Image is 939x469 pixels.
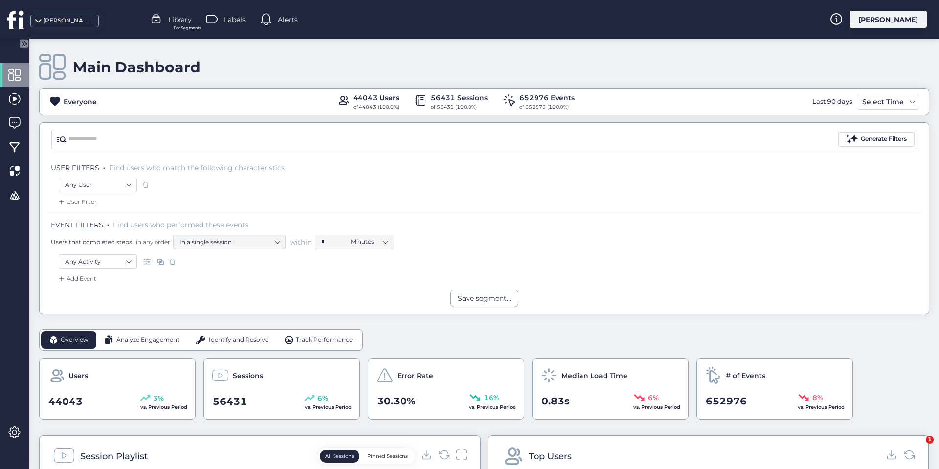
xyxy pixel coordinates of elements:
span: Library [168,14,192,25]
div: of 44043 (100.0%) [353,103,399,111]
span: 6% [317,393,328,403]
nz-select-item: Minutes [351,234,388,249]
nz-select-item: Any Activity [65,254,131,269]
span: 44043 [48,394,83,409]
div: Session Playlist [80,449,148,463]
iframe: Intercom live chat [906,436,929,459]
nz-select-item: Any User [65,178,131,192]
span: Users that completed steps [51,238,132,246]
div: 652976 Events [519,92,575,103]
span: Labels [224,14,246,25]
span: For Segments [174,25,201,31]
span: Users [68,370,88,381]
span: Error Rate [397,370,433,381]
div: Last 90 days [810,94,854,110]
div: Top Users [529,449,572,463]
div: Add Event [57,274,96,284]
span: Find users who performed these events [113,221,248,229]
div: 44043 Users [353,92,399,103]
span: 8% [812,392,823,403]
span: vs. Previous Period [140,404,187,410]
div: Generate Filters [861,134,907,144]
span: vs. Previous Period [305,404,352,410]
div: Everyone [64,96,97,107]
span: vs. Previous Period [798,404,845,410]
div: of 652976 (100.0%) [519,103,575,111]
span: 652976 [706,394,747,409]
div: of 56431 (100.0%) [431,103,488,111]
nz-select-item: In a single session [179,235,279,249]
span: . [107,219,109,228]
span: within [290,237,312,247]
div: [PERSON_NAME][DOMAIN_NAME] [43,16,92,25]
div: Main Dashboard [73,58,201,76]
div: User Filter [57,197,97,207]
span: EVENT FILTERS [51,221,103,229]
span: Identify and Resolve [209,335,268,345]
span: USER FILTERS [51,163,99,172]
span: 16% [484,392,499,403]
span: vs. Previous Period [469,404,516,410]
span: # of Events [726,370,765,381]
span: 6% [648,392,659,403]
span: Sessions [233,370,263,381]
span: 30.30% [377,394,416,409]
span: 3% [153,393,164,403]
span: vs. Previous Period [633,404,680,410]
span: 0.83s [541,394,570,409]
button: Generate Filters [838,132,915,147]
span: Alerts [278,14,298,25]
div: Select Time [860,96,906,108]
span: Analyze Engagement [116,335,179,345]
div: Save segment... [458,293,511,304]
span: . [103,161,105,171]
div: 56431 Sessions [431,92,488,103]
button: Pinned Sessions [362,450,413,463]
button: All Sessions [320,450,359,463]
span: Track Performance [296,335,353,345]
span: Median Load Time [561,370,627,381]
span: 1 [926,436,934,444]
span: Find users who match the following characteristics [109,163,285,172]
div: [PERSON_NAME] [850,11,927,28]
span: Overview [61,335,89,345]
span: in any order [134,238,170,246]
span: 56431 [213,394,247,409]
